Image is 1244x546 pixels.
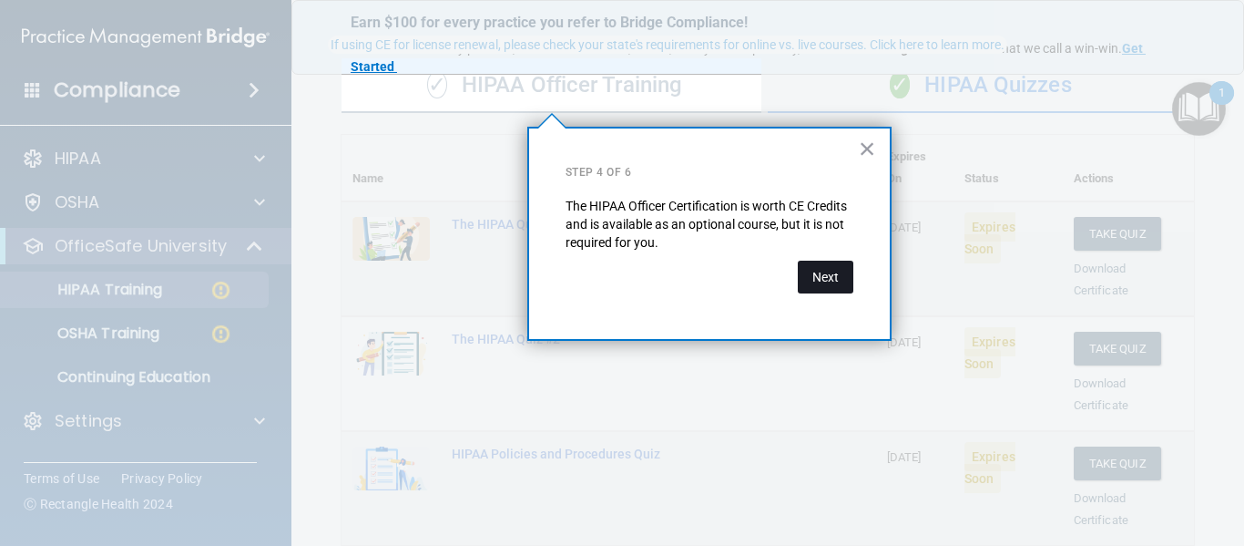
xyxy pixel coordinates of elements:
button: Next [798,261,853,294]
button: Close [859,134,876,163]
p: Step 4 of 6 [566,165,853,180]
p: The HIPAA Officer Certification is worth CE Credits and is available as an optional course, but i... [566,198,853,252]
strong: Get Started [351,41,1146,74]
span: ✓ [427,71,447,98]
div: HIPAA Officer Training [342,58,768,113]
